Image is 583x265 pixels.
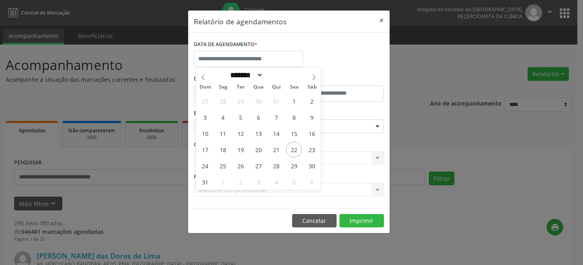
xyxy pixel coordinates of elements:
[269,174,284,190] span: Setembro 4, 2025
[197,174,213,190] span: Agosto 31, 2025
[304,93,320,109] span: Agosto 2, 2025
[194,16,286,27] h5: Relatório de agendamentos
[215,142,231,157] span: Agosto 18, 2025
[286,109,302,125] span: Agosto 8, 2025
[233,125,249,141] span: Agosto 12, 2025
[197,109,213,125] span: Agosto 3, 2025
[373,11,390,30] button: Close
[286,93,302,109] span: Agosto 1, 2025
[251,125,267,141] span: Agosto 13, 2025
[286,158,302,174] span: Agosto 29, 2025
[251,174,267,190] span: Setembro 3, 2025
[196,85,214,90] span: Dom
[286,142,302,157] span: Agosto 22, 2025
[233,174,249,190] span: Setembro 2, 2025
[251,142,267,157] span: Agosto 20, 2025
[194,139,216,151] label: CLÍNICA
[233,158,249,174] span: Agosto 26, 2025
[215,158,231,174] span: Agosto 25, 2025
[269,125,284,141] span: Agosto 14, 2025
[251,158,267,174] span: Agosto 27, 2025
[233,142,249,157] span: Agosto 19, 2025
[194,107,231,120] label: ESPECIALIDADE
[304,158,320,174] span: Agosto 30, 2025
[303,85,321,90] span: Sáb
[286,125,302,141] span: Agosto 15, 2025
[304,125,320,141] span: Agosto 16, 2025
[194,170,230,183] label: PROFISSIONAL
[286,174,302,190] span: Setembro 5, 2025
[291,73,384,85] label: ATÉ
[197,93,213,109] span: Julho 27, 2025
[269,158,284,174] span: Agosto 28, 2025
[304,174,320,190] span: Setembro 6, 2025
[339,214,384,228] button: Imprimir
[197,125,213,141] span: Agosto 10, 2025
[269,93,284,109] span: Julho 31, 2025
[250,85,267,90] span: Qua
[292,214,337,228] button: Cancelar
[269,142,284,157] span: Agosto 21, 2025
[215,125,231,141] span: Agosto 11, 2025
[251,93,267,109] span: Julho 30, 2025
[215,93,231,109] span: Julho 28, 2025
[304,142,320,157] span: Agosto 23, 2025
[233,93,249,109] span: Julho 29, 2025
[269,109,284,125] span: Agosto 7, 2025
[215,109,231,125] span: Agosto 4, 2025
[197,158,213,174] span: Agosto 24, 2025
[304,109,320,125] span: Agosto 9, 2025
[232,85,250,90] span: Ter
[251,109,267,125] span: Agosto 6, 2025
[267,85,285,90] span: Qui
[194,38,257,51] label: DATA DE AGENDAMENTO
[233,109,249,125] span: Agosto 5, 2025
[227,71,263,79] select: Month
[214,85,232,90] span: Seg
[197,142,213,157] span: Agosto 17, 2025
[285,85,303,90] span: Sex
[194,73,287,85] label: De
[263,71,290,79] input: Year
[215,174,231,190] span: Setembro 1, 2025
